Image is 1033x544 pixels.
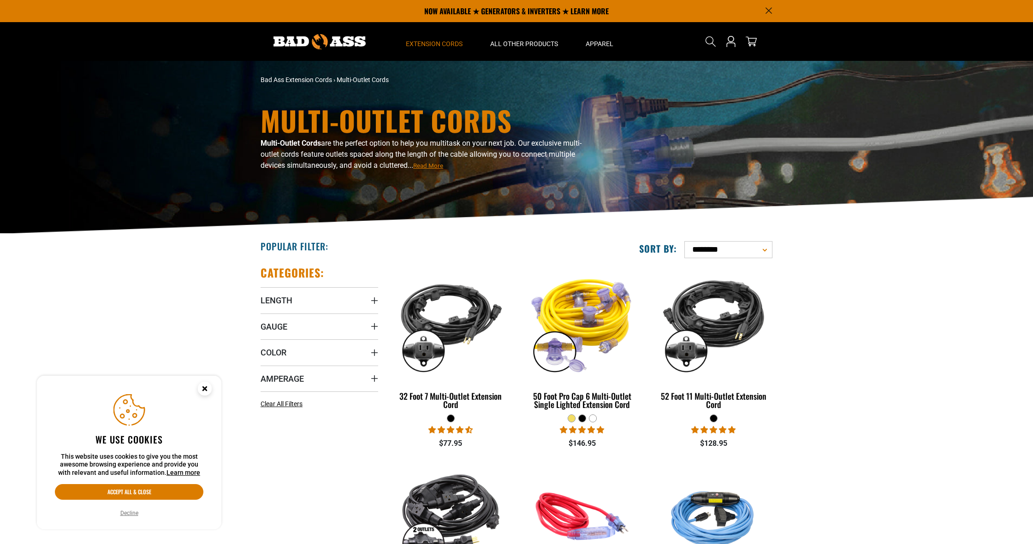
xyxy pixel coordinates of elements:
span: Color [261,347,286,358]
div: 52 Foot 11 Multi-Outlet Extension Cord [655,392,772,408]
a: yellow 50 Foot Pro Cap 6 Multi-Outlet Single Lighted Extension Cord [523,266,641,414]
a: Bad Ass Extension Cords [261,76,332,83]
img: yellow [524,270,640,376]
span: › [333,76,335,83]
summary: Apparel [572,22,627,61]
span: Read More [413,162,443,169]
span: Apparel [586,40,613,48]
summary: Color [261,339,378,365]
button: Decline [118,509,141,518]
aside: Cookie Consent [37,376,221,530]
summary: Search [703,34,718,49]
div: $128.95 [655,438,772,449]
summary: All Other Products [476,22,572,61]
span: All Other Products [490,40,558,48]
h2: Popular Filter: [261,240,328,252]
summary: Extension Cords [392,22,476,61]
button: Accept all & close [55,484,203,500]
a: black 32 Foot 7 Multi-Outlet Extension Cord [392,266,510,414]
b: Multi-Outlet Cords [261,139,321,148]
span: 4.80 stars [560,426,604,434]
img: Bad Ass Extension Cords [273,34,366,49]
a: Clear All Filters [261,399,306,409]
div: $77.95 [392,438,510,449]
span: Multi-Outlet Cords [337,76,389,83]
span: Extension Cords [406,40,463,48]
a: Learn more [166,469,200,476]
span: 4.68 stars [428,426,473,434]
div: 32 Foot 7 Multi-Outlet Extension Cord [392,392,510,408]
h1: Multi-Outlet Cords [261,106,597,134]
img: black [393,270,509,376]
span: Amperage [261,373,304,384]
h2: We use cookies [55,433,203,445]
div: $146.95 [523,438,641,449]
span: are the perfect option to help you multitask on your next job. Our exclusive multi-outlet cords f... [261,139,582,170]
span: Length [261,295,292,306]
summary: Gauge [261,313,378,339]
span: 4.95 stars [691,426,736,434]
p: This website uses cookies to give you the most awesome browsing experience and provide you with r... [55,453,203,477]
span: Gauge [261,321,287,332]
div: 50 Foot Pro Cap 6 Multi-Outlet Single Lighted Extension Cord [523,392,641,408]
nav: breadcrumbs [261,75,597,85]
summary: Length [261,287,378,313]
a: black 52 Foot 11 Multi-Outlet Extension Cord [655,266,772,414]
summary: Amperage [261,366,378,391]
img: black [655,270,772,376]
h2: Categories: [261,266,324,280]
span: Clear All Filters [261,400,303,408]
label: Sort by: [639,242,677,254]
